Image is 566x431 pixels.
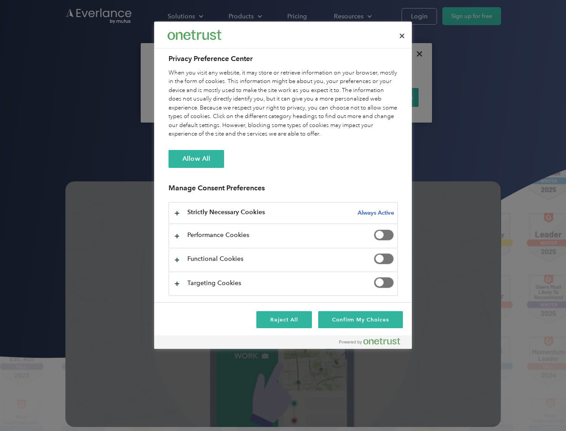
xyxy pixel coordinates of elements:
img: Everlance [168,30,221,40]
img: Powered by OneTrust Opens in a new Tab [339,338,400,345]
h3: Manage Consent Preferences [169,184,398,198]
h2: Privacy Preference Center [169,53,398,64]
div: When you visit any website, it may store or retrieve information on your browser, mostly in the f... [169,69,398,139]
div: Preference center [154,22,412,349]
div: Privacy Preference Center [154,22,412,349]
button: Reject All [256,311,312,328]
button: Allow All [169,150,224,168]
button: Close [392,26,412,46]
input: Submit [66,53,111,72]
a: Powered by OneTrust Opens in a new Tab [339,338,407,349]
button: Confirm My Choices [318,311,403,328]
div: Everlance [168,26,221,44]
